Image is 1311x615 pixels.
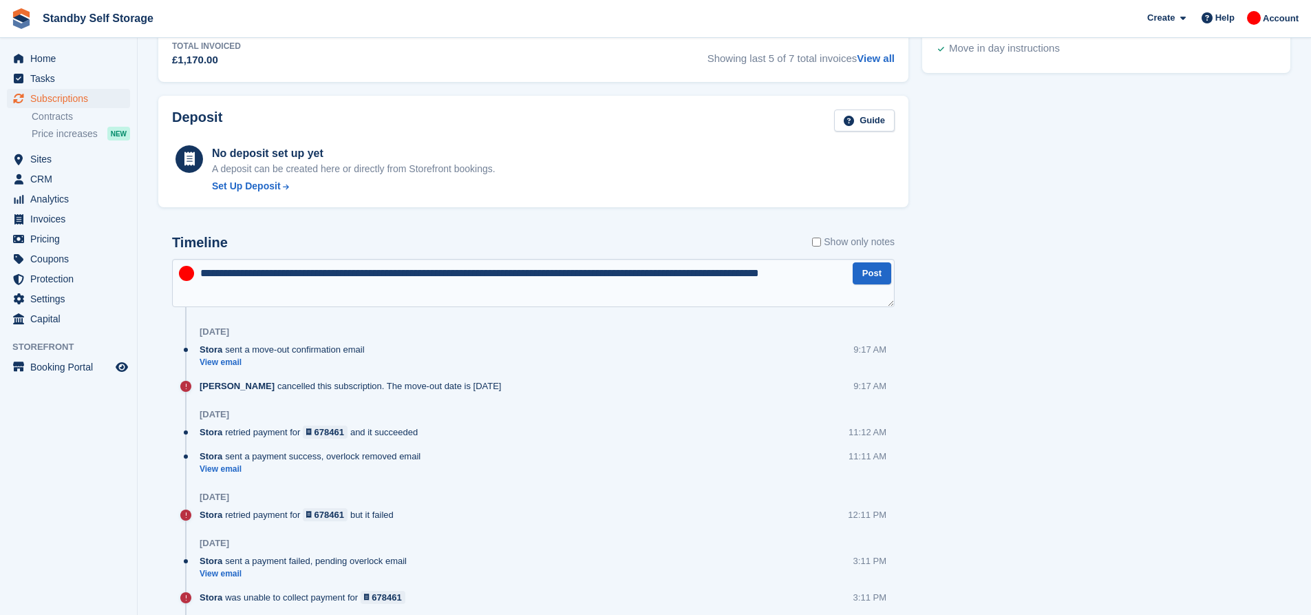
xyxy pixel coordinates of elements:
div: Set Up Deposit [212,179,281,194]
h2: Timeline [172,235,228,251]
a: Contracts [32,110,130,123]
span: Tasks [30,69,113,88]
a: menu [7,89,130,108]
div: sent a payment success, overlock removed email [200,450,427,463]
span: Invoices [30,209,113,229]
a: View email [200,357,372,368]
span: Stora [200,426,222,439]
a: menu [7,149,130,169]
a: Guide [834,110,895,132]
div: [DATE] [200,409,229,420]
a: menu [7,49,130,68]
span: Booking Portal [30,357,113,377]
h2: Deposit [172,110,222,132]
span: Pricing [30,229,113,249]
div: No deposit set up yet [212,145,495,162]
div: was unable to collect payment for [200,591,412,604]
a: menu [7,229,130,249]
a: menu [7,169,130,189]
button: Post [853,262,891,285]
div: [DATE] [200,538,229,549]
a: menu [7,269,130,289]
span: Home [30,49,113,68]
span: Subscriptions [30,89,113,108]
div: £1,170.00 [172,52,241,68]
span: Stora [200,554,222,567]
span: Storefront [12,340,137,354]
span: Sites [30,149,113,169]
a: View email [200,463,427,475]
span: Create [1147,11,1175,25]
p: A deposit can be created here or directly from Storefront bookings. [212,162,495,176]
span: Protection [30,269,113,289]
div: retried payment for and it succeeded [200,426,425,439]
div: Move in day instructions [949,41,1060,57]
span: Stora [200,450,222,463]
img: Aaron Winter [179,266,194,281]
div: 3:11 PM [853,591,886,604]
a: Standby Self Storage [37,7,159,30]
span: Capital [30,309,113,329]
a: menu [7,209,130,229]
div: 9:17 AM [853,379,886,393]
div: [DATE] [200,326,229,337]
a: 678461 [303,426,348,439]
span: [PERSON_NAME] [200,379,275,393]
a: 678461 [303,508,348,521]
span: Stora [200,343,222,356]
a: menu [7,189,130,209]
a: View all [857,52,895,64]
div: cancelled this subscription. The move-out date is [DATE] [200,379,508,393]
div: 11:12 AM [849,426,886,439]
span: Settings [30,289,113,309]
div: 678461 [315,508,344,521]
div: 12:11 PM [848,508,886,521]
span: Stora [200,508,222,521]
div: 9:17 AM [853,343,886,356]
span: CRM [30,169,113,189]
div: [DATE] [200,492,229,503]
span: Price increases [32,127,98,140]
span: Account [1263,12,1299,25]
a: 678461 [361,591,405,604]
span: Showing last 5 of 7 total invoices [707,40,895,68]
span: Stora [200,591,222,604]
div: Total Invoiced [172,40,241,52]
div: 678461 [315,426,344,439]
div: NEW [107,127,130,140]
span: Analytics [30,189,113,209]
div: sent a payment failed, pending overlock email [200,554,414,567]
span: Help [1215,11,1235,25]
a: menu [7,309,130,329]
div: 3:11 PM [853,554,886,567]
a: menu [7,249,130,269]
a: Preview store [114,359,130,375]
div: sent a move-out confirmation email [200,343,372,356]
a: Price increases NEW [32,126,130,141]
a: Set Up Deposit [212,179,495,194]
input: Show only notes [812,235,821,249]
a: View email [200,568,414,580]
a: menu [7,69,130,88]
div: 11:11 AM [849,450,886,463]
a: menu [7,289,130,309]
a: menu [7,357,130,377]
span: Coupons [30,249,113,269]
label: Show only notes [812,235,895,249]
div: 678461 [372,591,401,604]
img: Aaron Winter [1247,11,1261,25]
div: retried payment for but it failed [200,508,401,521]
img: stora-icon-8386f47178a22dfd0bd8f6a31ec36ba5ce8667c1dd55bd0f319d3a0aa187defe.svg [11,8,32,29]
